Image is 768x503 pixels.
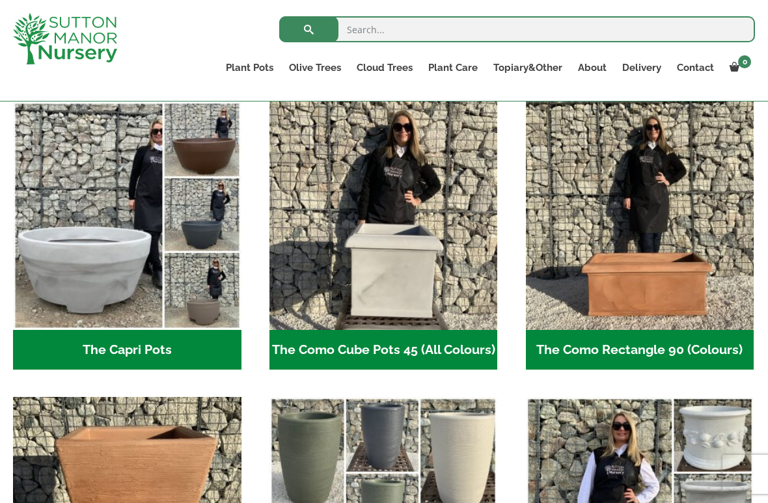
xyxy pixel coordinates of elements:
[349,59,420,77] a: Cloud Trees
[669,59,722,77] a: Contact
[269,102,498,330] img: The Como Cube Pots 45 (All Colours)
[526,102,754,330] img: The Como Rectangle 90 (Colours)
[13,13,117,64] img: logo
[420,59,486,77] a: Plant Care
[281,59,349,77] a: Olive Trees
[722,59,755,77] a: 0
[218,59,281,77] a: Plant Pots
[526,330,754,370] h2: The Como Rectangle 90 (Colours)
[13,102,241,370] a: Visit product category The Capri Pots
[13,102,241,330] img: The Capri Pots
[738,55,751,68] span: 0
[13,330,241,370] h2: The Capri Pots
[279,16,755,42] input: Search...
[486,59,570,77] a: Topiary&Other
[269,102,498,370] a: Visit product category The Como Cube Pots 45 (All Colours)
[614,59,669,77] a: Delivery
[269,330,498,370] h2: The Como Cube Pots 45 (All Colours)
[570,59,614,77] a: About
[526,102,754,370] a: Visit product category The Como Rectangle 90 (Colours)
